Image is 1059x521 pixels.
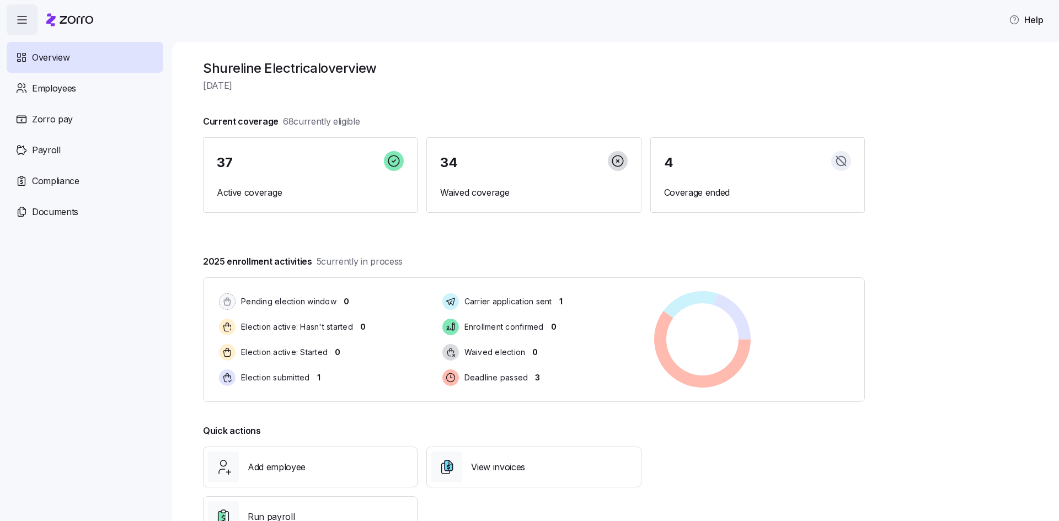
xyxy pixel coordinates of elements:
[461,347,526,358] span: Waived election
[317,255,403,268] span: 5 currently in process
[559,296,563,307] span: 1
[1009,13,1044,26] span: Help
[32,51,69,65] span: Overview
[7,73,163,104] a: Employees
[203,60,865,77] h1: Shureline Electrical overview
[32,143,61,157] span: Payroll
[217,156,232,169] span: 37
[317,372,320,383] span: 1
[461,296,552,307] span: Carrier application sent
[535,372,540,383] span: 3
[203,79,865,93] span: [DATE]
[360,321,366,332] span: 0
[532,347,538,358] span: 0
[283,115,360,128] span: 68 currently eligible
[32,82,76,95] span: Employees
[238,296,336,307] span: Pending election window
[217,186,404,200] span: Active coverage
[664,156,673,169] span: 4
[7,196,163,227] a: Documents
[238,372,310,383] span: Election submitted
[248,460,306,474] span: Add employee
[7,104,163,135] a: Zorro pay
[551,321,557,332] span: 0
[238,347,328,358] span: Election active: Started
[335,347,340,358] span: 0
[440,156,457,169] span: 34
[203,115,360,128] span: Current coverage
[440,186,627,200] span: Waived coverage
[1000,9,1052,31] button: Help
[7,165,163,196] a: Compliance
[32,205,78,219] span: Documents
[461,372,528,383] span: Deadline passed
[7,42,163,73] a: Overview
[238,321,353,332] span: Election active: Hasn't started
[7,135,163,165] a: Payroll
[203,424,261,438] span: Quick actions
[461,321,544,332] span: Enrollment confirmed
[344,296,349,307] span: 0
[32,112,73,126] span: Zorro pay
[203,255,403,268] span: 2025 enrollment activities
[664,186,851,200] span: Coverage ended
[32,174,79,188] span: Compliance
[471,460,525,474] span: View invoices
